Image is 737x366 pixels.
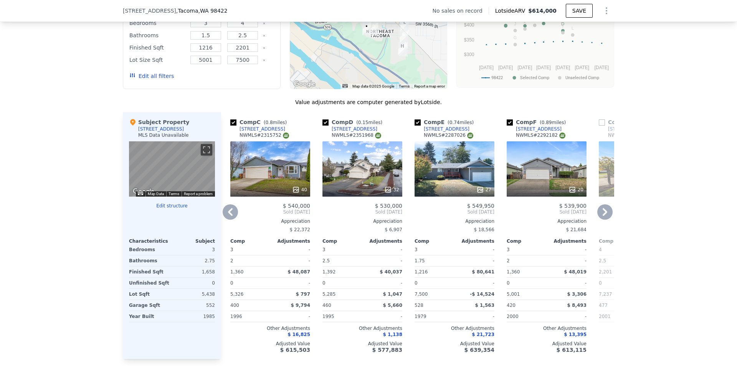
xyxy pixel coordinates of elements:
text: [DATE] [498,65,513,70]
span: $ 540,000 [283,203,310,209]
div: NWMLS # 2315752 [240,132,289,139]
span: -$ 14,524 [470,291,494,297]
text: K [524,20,527,25]
text: J [514,22,516,26]
div: 32 [384,186,399,194]
span: $ 577,883 [372,347,402,353]
div: Subject [172,238,215,244]
div: 552 [174,300,215,311]
img: Google [131,187,156,197]
span: 0 [322,280,326,286]
div: Subject Property [129,118,189,126]
span: 3 [507,247,510,252]
span: 477 [599,303,608,308]
span: 1,392 [322,269,335,275]
span: $ 1,047 [383,291,402,297]
a: [STREET_ADDRESS] [507,126,562,132]
span: ( miles) [261,120,290,125]
text: 98422 [491,75,503,80]
div: Bathrooms [129,255,170,266]
div: NWMLS # 2292182 [516,132,565,139]
div: 2.5 [322,255,361,266]
a: Terms (opens in new tab) [169,192,179,196]
div: Comp [507,238,547,244]
button: Edit all filters [129,72,174,80]
div: NWMLS # 2287026 [424,132,473,139]
span: [STREET_ADDRESS] [123,7,176,15]
span: $ 21,684 [566,227,587,232]
a: [STREET_ADDRESS] [415,126,469,132]
div: [STREET_ADDRESS] [332,126,377,132]
text: [DATE] [517,65,532,70]
span: $ 48,019 [564,269,587,275]
span: $ 16,825 [288,332,310,337]
div: Unfinished Sqft [129,278,170,288]
div: No sales on record [433,7,489,15]
div: MLS Data Unavailable [138,132,189,138]
div: Adjusted Value [322,341,402,347]
div: Year Built [129,311,170,322]
text: [DATE] [575,65,589,70]
a: Open this area in Google Maps (opens a new window) [131,187,156,197]
text: [DATE] [479,65,494,70]
span: $ 530,000 [375,203,402,209]
span: , Tacoma [176,7,228,15]
div: - [272,255,310,266]
div: NWMLS # 2351968 [332,132,381,139]
span: 7,500 [415,291,428,297]
div: 1985 [174,311,215,322]
div: 0 [174,278,215,288]
span: ( miles) [445,120,477,125]
div: NWMLS # 2296011 [608,132,658,139]
div: Adjusted Value [415,341,494,347]
div: 1825 66th Ave NE [398,42,407,55]
span: $ 549,950 [467,203,494,209]
div: - [548,278,587,288]
div: - [456,278,494,288]
div: 1996 [230,311,269,322]
span: $ 539,900 [559,203,587,209]
div: 1901 SW 358th Ct [400,18,409,31]
text: [DATE] [555,65,570,70]
div: Appreciation [322,218,402,224]
div: [STREET_ADDRESS] [240,126,285,132]
div: Lot Size Sqft [129,55,186,65]
div: Comp G [599,118,662,126]
div: - [456,255,494,266]
text: $400 [464,22,474,28]
button: Clear [263,46,266,50]
span: $ 8,493 [567,303,587,308]
div: 2 [230,255,269,266]
button: Clear [263,22,266,25]
a: [STREET_ADDRESS] [322,126,377,132]
span: 5,001 [507,291,520,297]
div: Bathrooms [129,30,186,41]
span: Sold [DATE] [322,209,402,215]
div: Adjustments [547,238,587,244]
span: $ 21,723 [472,332,494,337]
div: Map [129,141,215,197]
span: $ 48,087 [288,269,310,275]
div: - [456,311,494,322]
span: 7,237 [599,291,612,297]
div: Other Adjustments [507,325,587,331]
div: Appreciation [507,218,587,224]
span: $ 13,395 [564,332,587,337]
span: 400 [230,303,239,308]
img: NWMLS Logo [375,132,381,139]
span: ( miles) [353,120,385,125]
text: $350 [464,37,474,43]
text: [DATE] [536,65,551,70]
text: G [514,35,517,40]
span: $ 639,354 [464,347,494,353]
button: Keyboard shortcuts [342,84,348,88]
span: 528 [415,303,423,308]
div: 2.5 [599,255,637,266]
button: Toggle fullscreen view [201,144,212,156]
img: NWMLS Logo [283,132,289,139]
span: 0.15 [358,120,368,125]
span: 3 [415,247,418,252]
div: - [364,255,402,266]
div: Adjusted Value [230,341,310,347]
span: 0 [599,280,602,286]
